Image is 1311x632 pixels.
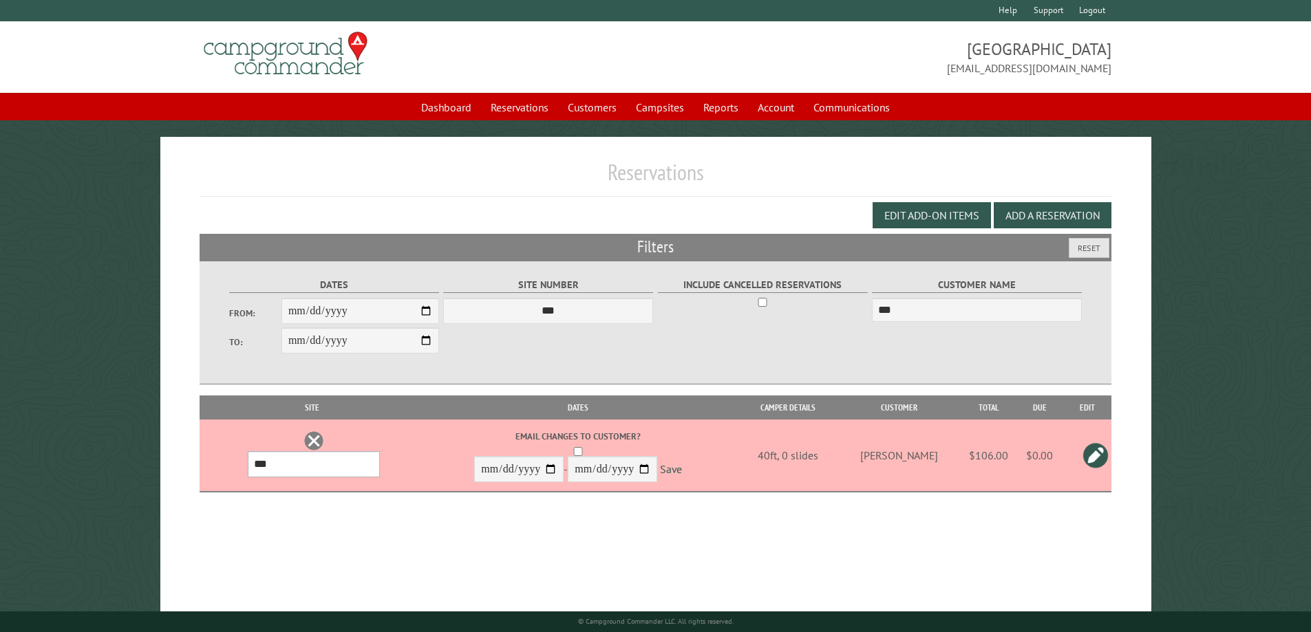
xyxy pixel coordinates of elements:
[418,395,738,419] th: Dates
[200,159,1112,197] h1: Reservations
[482,94,557,120] a: Reservations
[695,94,747,120] a: Reports
[229,336,281,349] label: To:
[1016,395,1064,419] th: Due
[837,395,961,419] th: Customer
[206,395,418,419] th: Site
[200,234,1112,260] h2: Filters
[749,94,802,120] a: Account
[420,430,736,443] label: Email changes to customer?
[229,277,439,293] label: Dates
[837,419,961,492] td: [PERSON_NAME]
[961,395,1016,419] th: Total
[738,419,837,492] td: 40ft, 0 slides
[420,430,736,486] div: -
[628,94,692,120] a: Campsites
[656,38,1112,76] span: [GEOGRAPHIC_DATA] [EMAIL_ADDRESS][DOMAIN_NAME]
[994,202,1111,228] button: Add a Reservation
[559,94,625,120] a: Customers
[660,463,682,477] a: Save
[303,431,324,451] a: Delete this reservation
[872,277,1082,293] label: Customer Name
[961,419,1016,492] td: $106.00
[1016,419,1064,492] td: $0.00
[1069,238,1109,258] button: Reset
[1063,395,1111,419] th: Edit
[738,395,837,419] th: Camper Details
[873,202,991,228] button: Edit Add-on Items
[229,307,281,320] label: From:
[658,277,868,293] label: Include Cancelled Reservations
[805,94,898,120] a: Communications
[413,94,480,120] a: Dashboard
[200,27,372,80] img: Campground Commander
[443,277,653,293] label: Site Number
[578,617,734,626] small: © Campground Commander LLC. All rights reserved.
